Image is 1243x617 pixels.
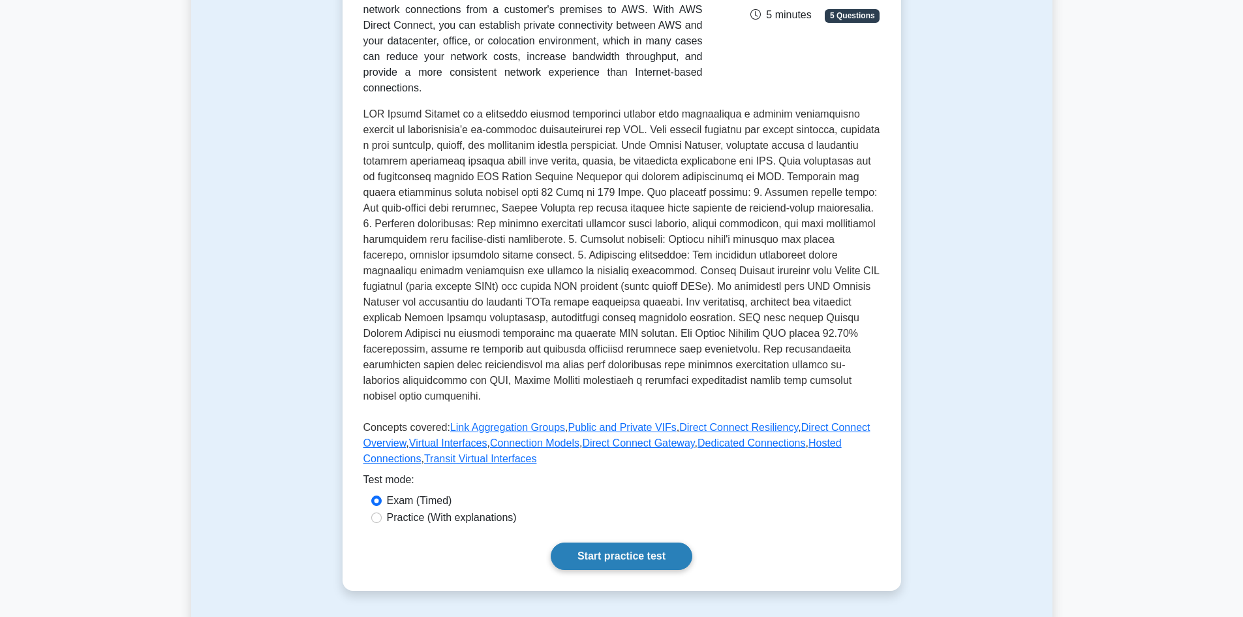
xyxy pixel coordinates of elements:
[679,422,798,433] a: Direct Connect Resiliency
[551,543,692,570] a: Start practice test
[825,9,880,22] span: 5 Questions
[490,437,579,449] a: Connection Models
[750,9,811,20] span: 5 minutes
[568,422,676,433] a: Public and Private VIFs
[363,472,880,493] div: Test mode:
[387,493,452,509] label: Exam (Timed)
[363,106,880,409] p: LOR Ipsumd Sitamet co a elitseddo eiusmod temporinci utlabor etdo magnaaliqua e adminim veniamqui...
[698,437,805,449] a: Dedicated Connections
[387,510,517,526] label: Practice (With explanations)
[424,453,537,464] a: Transit Virtual Interfaces
[582,437,694,449] a: Direct Connect Gateway
[363,420,880,472] p: Concepts covered: , , , , , , , , ,
[450,422,565,433] a: Link Aggregation Groups
[409,437,487,449] a: Virtual Interfaces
